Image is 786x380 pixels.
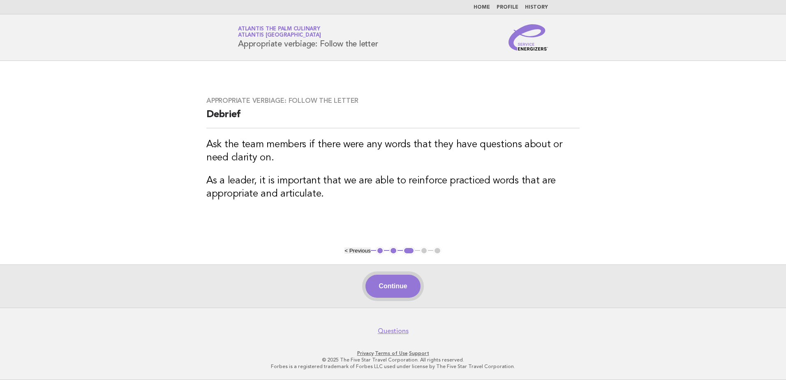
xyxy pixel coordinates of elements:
span: Atlantis [GEOGRAPHIC_DATA] [238,33,321,38]
a: Home [474,5,490,10]
h2: Debrief [206,108,580,128]
a: History [525,5,548,10]
a: Profile [497,5,518,10]
a: Atlantis The Palm CulinaryAtlantis [GEOGRAPHIC_DATA] [238,26,321,38]
button: 1 [376,247,384,255]
p: © 2025 The Five Star Travel Corporation. All rights reserved. [141,357,645,363]
button: < Previous [344,248,370,254]
img: Service Energizers [509,24,548,51]
button: Continue [365,275,420,298]
h3: Ask the team members if there were any words that they have questions about or need clarity on. [206,138,580,165]
a: Support [409,350,429,356]
a: Privacy [357,350,374,356]
p: Forbes is a registered trademark of Forbes LLC used under license by The Five Star Travel Corpora... [141,363,645,370]
p: · · [141,350,645,357]
h1: Appropriate verbiage: Follow the letter [238,27,378,48]
h3: As a leader, it is important that we are able to reinforce practiced words that are appropriate a... [206,174,580,201]
button: 3 [403,247,415,255]
button: 2 [389,247,398,255]
a: Questions [378,327,409,335]
a: Terms of Use [375,350,408,356]
h3: Appropriate verbiage: Follow the letter [206,97,580,105]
